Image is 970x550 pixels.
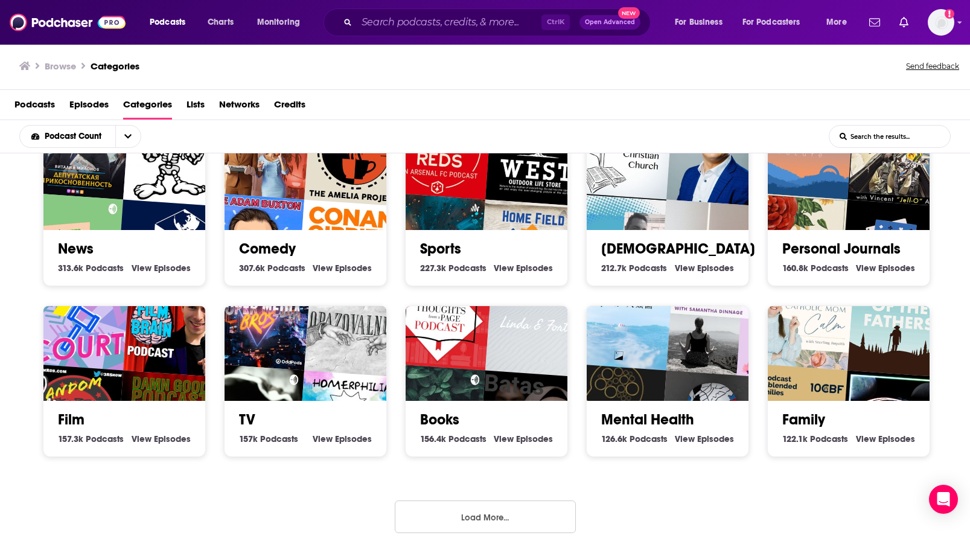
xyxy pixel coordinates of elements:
[123,95,172,120] a: Categories
[675,263,695,273] span: View
[856,433,915,444] a: View Family Episodes
[666,273,770,377] img: The Beautifully Balanced Podcast
[864,12,885,33] a: Show notifications dropdown
[10,11,126,34] img: Podchaser - Follow, Share and Rate Podcasts
[86,263,124,273] span: Podcasts
[239,263,265,273] span: 307.6k
[58,240,94,258] a: News
[666,103,770,206] img: Rediscover the Gospel
[45,60,76,72] h3: Browse
[260,433,298,444] span: Podcasts
[389,267,493,371] img: Thoughts from a Page Podcast
[742,14,800,31] span: For Podcasters
[878,263,915,273] span: Episodes
[601,263,667,273] a: 212.7k [DEMOGRAPHIC_DATA] Podcasts
[208,14,234,31] span: Charts
[420,433,487,444] a: 156.4k Books Podcasts
[420,240,461,258] a: Sports
[313,433,372,444] a: View TV Episodes
[274,95,305,120] a: Credits
[123,273,227,377] img: The Film Brain Podcast
[856,263,876,273] span: View
[420,263,446,273] span: 227.3k
[618,7,640,19] span: New
[19,125,160,148] h2: Choose List sort
[132,433,152,444] span: View
[928,9,954,36] img: User Profile
[123,103,227,206] img: Bare Bones Podcast
[208,267,311,371] img: Super Media Bros Podcast
[945,9,954,19] svg: Add a profile image
[601,263,627,273] span: 212.7k
[115,126,141,147] button: open menu
[782,411,825,429] a: Family
[675,263,734,273] a: View [DEMOGRAPHIC_DATA] Episodes
[928,9,954,36] span: Logged in as emilyroy
[856,433,876,444] span: View
[91,60,139,72] h1: Categories
[601,433,627,444] span: 126.6k
[69,95,109,120] a: Episodes
[27,267,130,371] img: 90s Court
[58,263,83,273] span: 313.6k
[928,9,954,36] button: Show profile menu
[878,433,915,444] span: Episodes
[132,263,152,273] span: View
[895,12,913,33] a: Show notifications dropdown
[335,433,372,444] span: Episodes
[485,103,589,206] img: WEST アウトドアライフスタイル
[826,14,847,31] span: More
[219,95,260,120] span: Networks
[541,14,570,30] span: Ctrl K
[14,95,55,120] a: Podcasts
[313,263,333,273] span: View
[304,273,408,377] img: Opazovalnica
[697,433,734,444] span: Episodes
[485,273,589,377] img: Linda E Fortes
[675,14,723,31] span: For Business
[448,433,487,444] span: Podcasts
[847,103,951,206] div: Fighter Pilot Podcast
[782,433,848,444] a: 122.1k Family Podcasts
[132,433,191,444] a: View Film Episodes
[494,433,553,444] a: View Books Episodes
[200,13,241,32] a: Charts
[579,15,640,30] button: Open AdvancedNew
[187,95,205,120] a: Lists
[494,263,514,273] span: View
[630,433,668,444] span: Podcasts
[313,263,372,273] a: View Comedy Episodes
[45,132,106,141] span: Podcast Count
[666,13,738,32] button: open menu
[239,433,298,444] a: 157k TV Podcasts
[847,273,951,377] img: Hearts of the Fathers
[570,267,674,371] img: Faye觀·人類圖
[58,433,124,444] a: 157.3k Film Podcasts
[313,433,333,444] span: View
[902,58,963,75] button: Send feedback
[239,263,305,273] a: 307.6k Comedy Podcasts
[494,263,553,273] a: View Sports Episodes
[132,263,191,273] a: View News Episodes
[516,263,553,273] span: Episodes
[811,263,849,273] span: Podcasts
[420,411,459,429] a: Books
[239,411,255,429] a: TV
[782,240,901,258] a: Personal Journals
